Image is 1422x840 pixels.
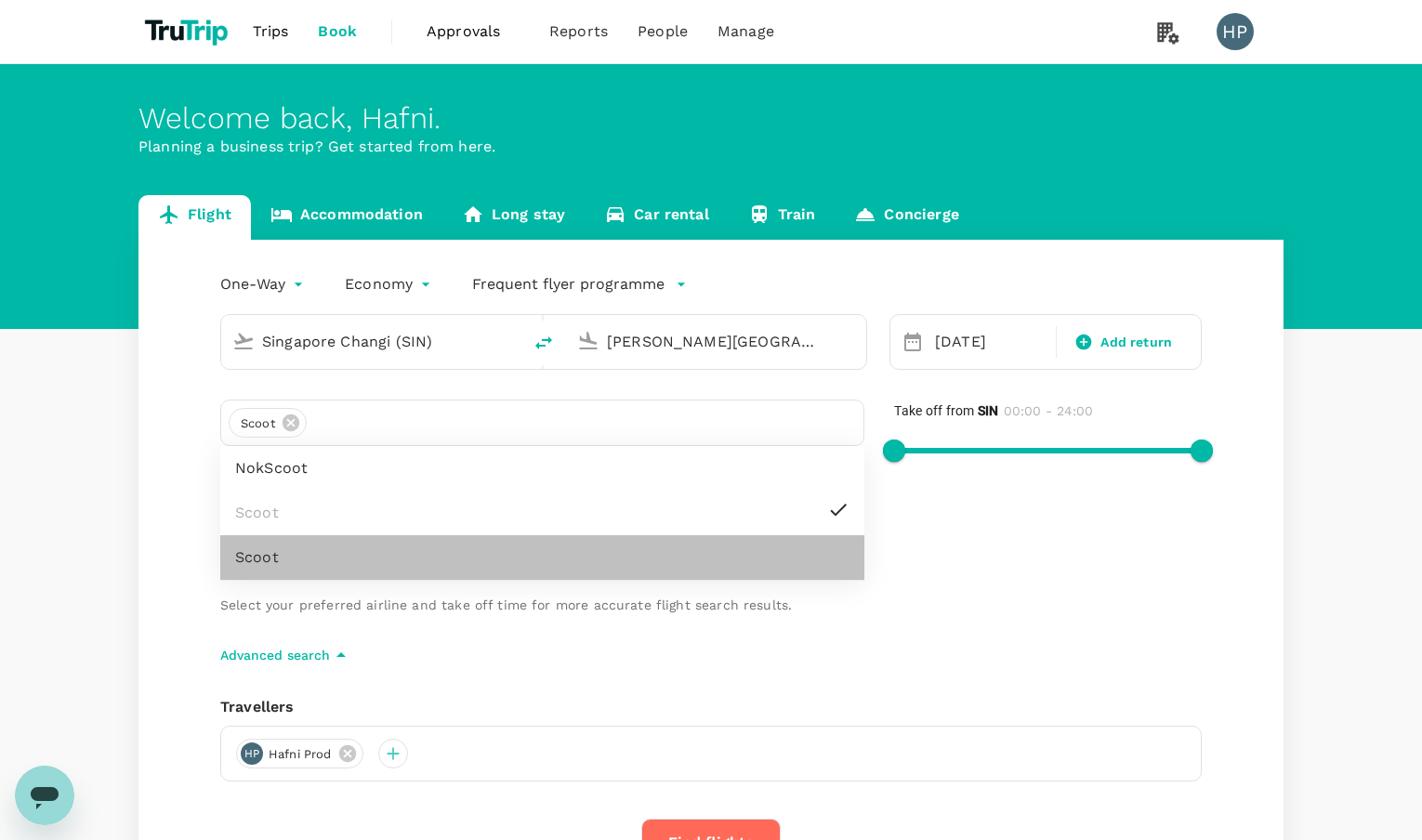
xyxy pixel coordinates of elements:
input: Going to [607,327,827,356]
span: Add return [1100,333,1172,352]
p: Planning a business trip? Get started from here. [138,136,1284,158]
div: NokScoot [220,446,864,491]
span: Approvals [427,20,520,43]
a: Car rental [585,195,729,240]
a: Accommodation [251,195,442,240]
span: Manage [718,20,774,43]
p: Select your preferred airline and take off time for more accurate flight search results. [220,596,864,614]
span: Hafni Prod [257,745,343,764]
span: Scoot [230,414,286,433]
span: Scoot [235,546,849,569]
div: Welcome back , Hafni . [138,101,1284,136]
div: Economy [345,269,435,299]
span: NokScoot [235,457,849,479]
input: Depart from [262,327,482,356]
div: [DATE] [928,323,1052,361]
span: 00:00 - 24:00 [1004,403,1093,418]
span: Reports [549,20,608,43]
div: HP [1217,13,1254,50]
button: delete [521,321,566,365]
div: Scoot [220,535,864,580]
div: Scoot [229,408,307,438]
img: TruTrip logo [138,11,238,52]
span: People [638,20,688,43]
span: Book [318,20,357,43]
div: One-Way [220,269,308,299]
span: Trips [253,20,289,43]
button: Open [508,339,512,343]
span: Take off from [894,403,998,418]
div: HP [241,742,263,765]
p: Frequent flyer programme [472,273,665,295]
button: Open [853,339,857,343]
a: Flight [138,195,251,240]
a: Concierge [835,195,978,240]
iframe: Button to launch messaging window [15,766,74,825]
b: SIN [978,403,999,418]
button: Advanced search [220,644,352,666]
a: Long stay [442,195,585,240]
button: Frequent flyer programme [472,273,687,295]
div: Travellers [220,696,1202,718]
a: Train [729,195,836,240]
div: HPHafni Prod [236,739,363,768]
p: Advanced search [220,646,330,664]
